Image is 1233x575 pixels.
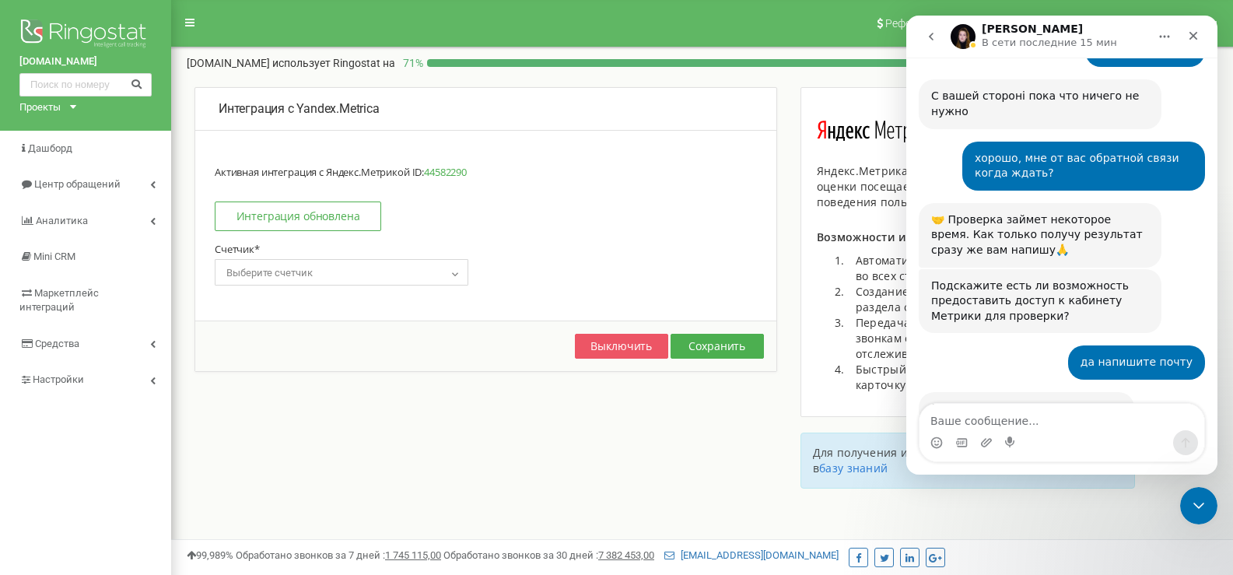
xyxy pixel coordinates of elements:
[848,253,1119,284] li: Автоматическое создание цели Ringostatcalls во всех стандартных отчетах Яндекс.Метрики
[28,142,72,154] span: Дашборд
[19,100,61,115] div: Проекты
[385,549,441,561] u: 1 745 115,00
[220,262,463,284] span: Выберите счетчик
[272,57,395,69] span: использует Ringostat на
[215,166,757,194] p: 44582290
[219,100,753,118] p: Интеграция с Yandex.Metrica
[1180,487,1217,524] iframe: Intercom live chat
[817,119,939,144] img: image
[664,549,839,561] a: [EMAIL_ADDRESS][DOMAIN_NAME]
[598,549,654,561] u: 7 382 453,00
[443,549,654,561] span: Обработано звонков за 30 дней :
[19,54,152,69] a: [DOMAIN_NAME]
[33,251,75,262] span: Mini CRM
[36,215,88,226] span: Аналитика
[395,55,427,71] p: 71 %
[848,315,1119,362] li: Передача в Яндекс.Метрику данных по звонкам с динамически и статически отслеживаемых источников
[848,284,1119,315] li: Создание в Яндекс.Метрике дополнительного раздела с отчетами “Звонки”
[34,178,121,190] span: Центр обращений
[215,259,468,286] span: Выберите счетчик
[19,16,152,54] img: Ringostat logo
[885,17,1014,30] span: Реферальная программа
[817,230,1119,245] p: Возможности интеграции:
[35,338,79,349] span: Средства
[215,165,424,179] span: Активная интеграция с Яндекс.Метрикой ID:
[33,373,84,385] span: Настройки
[215,202,381,231] a: Интеграция обновлена
[906,16,1217,475] iframe: Intercom live chat
[187,549,233,561] span: 99,989%
[813,445,1123,476] p: Для получения инструкции по интеграции перейдите в
[19,287,99,314] span: Маркетплейс интеграций
[575,334,668,359] button: Выключить
[236,549,441,561] span: Обработано звонков за 7 дней :
[817,163,1119,210] div: Яндекс.Метрика — сервис, предназначенный для оценки посещаемости веб-сайтов, и анализа поведения ...
[819,461,888,475] a: базу знаний
[187,55,395,71] p: [DOMAIN_NAME]
[215,243,260,255] label: Счетчик*
[19,73,152,96] input: Поиск по номеру
[848,362,1119,393] li: Быстрый переход с Яндекс.Метрики в карточку звонка [PERSON_NAME]
[671,334,764,359] button: Сохранить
